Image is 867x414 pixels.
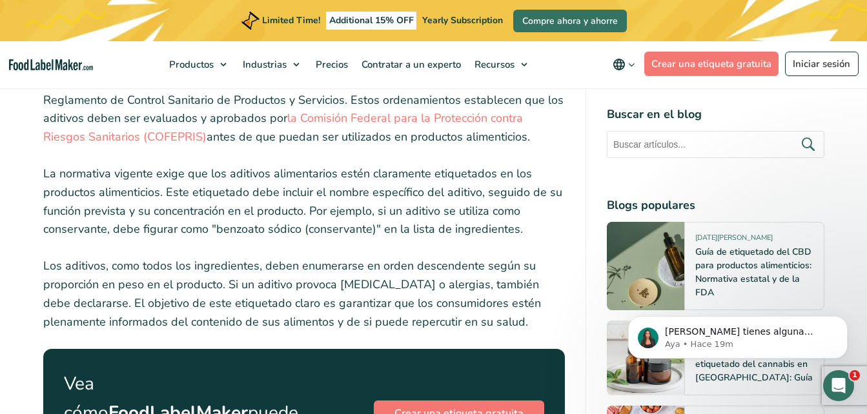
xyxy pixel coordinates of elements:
a: Contratar a un experto [355,41,465,88]
span: Additional 15% OFF [326,12,417,30]
span: Industrias [239,58,288,71]
a: Iniciar sesión [785,52,859,76]
span: Recursos [471,58,516,71]
span: Precios [312,58,349,71]
iframe: Intercom live chat [823,370,854,401]
p: La normativa vigente exige que los aditivos alimentarios estén claramente etiquetados en los prod... [43,164,565,239]
span: Limited Time! [262,14,320,26]
span: Yearly Subscription [422,14,503,26]
a: Crear una etiqueta gratuita [644,52,779,76]
a: Industrias [236,41,306,88]
p: Los aditivos, como todos los ingredientes, deben enumerarse en orden descendente según su proporc... [43,257,565,331]
span: Contratar a un experto [358,58,462,71]
a: Productos [163,41,233,88]
span: [DATE][PERSON_NAME] [695,233,773,248]
iframe: Intercom notifications mensaje [609,289,867,379]
a: Recursos [468,41,534,88]
h4: Buscar en el blog [607,106,824,123]
a: Precios [309,41,352,88]
p: Los aditivos alimentarios son sustancias que pueden utilizarse con diversos fines, como mejorar e... [43,35,565,146]
h4: Blogs populares [607,197,824,214]
a: Compre ahora y ahorre [513,10,627,32]
span: 1 [850,370,860,380]
span: Productos [165,58,215,71]
input: Buscar artículos... [607,131,824,158]
a: Guía de etiquetado del CBD para productos alimenticios: Normativa estatal y de la FDA [695,246,811,299]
